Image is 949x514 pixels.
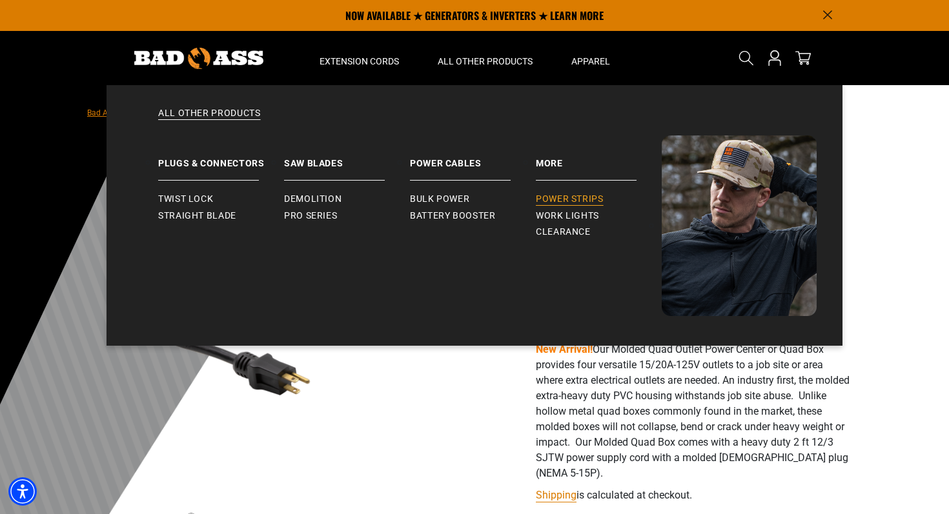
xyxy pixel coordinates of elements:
span: Straight Blade [158,210,236,222]
span: Battery Booster [410,210,496,222]
a: Battery Booster More Power Strips [536,135,662,181]
span: Work Lights [536,210,599,222]
nav: breadcrumbs [87,104,376,120]
span: Apparel [571,55,610,67]
span: Bulk Power [410,193,469,205]
a: Work Lights [536,208,662,224]
a: Power Strips [536,191,662,208]
a: Shipping [536,489,577,501]
a: cart [793,50,813,66]
a: Open this option [764,31,785,85]
div: Accessibility Menu [8,477,37,506]
a: Twist Lock [158,191,284,208]
span: Clearance [536,226,591,238]
span: Twist Lock [158,193,213,205]
span: Extension Cords [320,55,399,67]
span: Power Strips [536,193,604,205]
p: Our Molded Quad Outlet Power Center or Quad Box provides four versatile 15/20A-125V outlets to a ... [536,342,852,481]
span: Demolition [284,193,342,205]
a: Bulk Power [410,191,536,208]
summary: Search [736,48,757,68]
img: Bad Ass Extension Cords [134,48,263,69]
span: Pro Series [284,210,337,222]
a: Bad Ass Extension Cords [87,108,174,117]
strong: New Arrival! [536,343,593,355]
div: is calculated at checkout. [536,486,852,504]
a: All Other Products [132,107,817,135]
a: Pro Series [284,208,410,224]
summary: Extension Cords [300,31,418,85]
img: Bad Ass Extension Cords [662,135,817,316]
a: Plugs & Connectors [158,135,284,181]
summary: All Other Products [418,31,552,85]
a: Battery Booster [410,208,536,224]
span: All Other Products [438,55,533,67]
a: Saw Blades [284,135,410,181]
summary: Apparel [552,31,629,85]
a: Demolition [284,191,410,208]
a: Power Cables [410,135,536,181]
a: Straight Blade [158,208,284,224]
a: Clearance [536,224,662,241]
